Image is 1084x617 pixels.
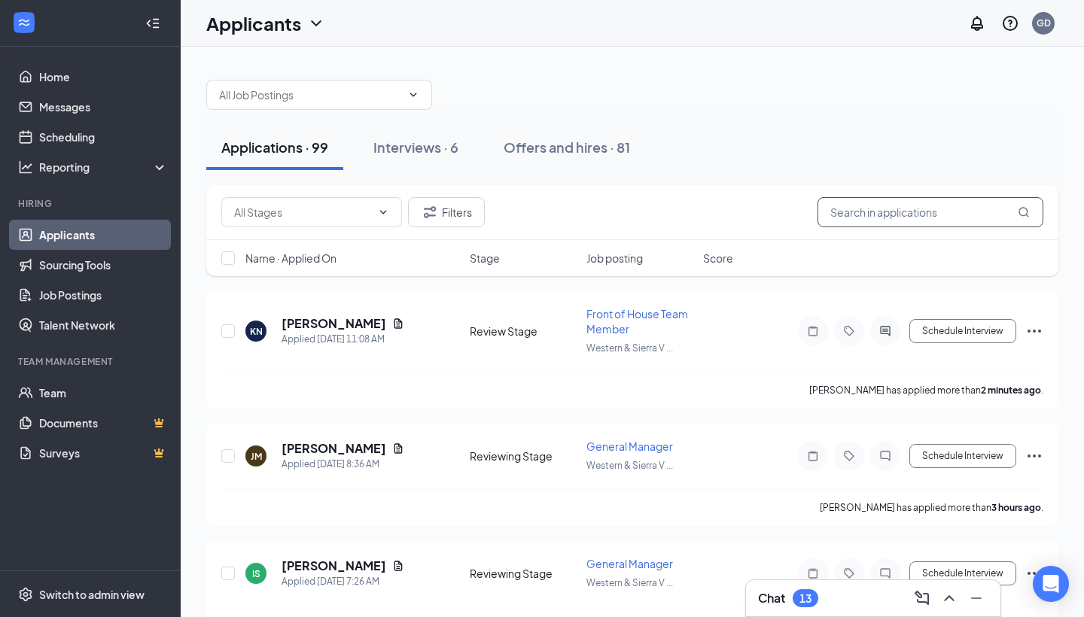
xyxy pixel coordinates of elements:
b: 2 minutes ago [981,384,1041,396]
h1: Applicants [206,11,301,36]
a: Messages [39,92,168,122]
div: Reviewing Stage [470,566,577,581]
svg: ChevronDown [377,206,389,218]
button: Schedule Interview [909,561,1016,585]
svg: ChatInactive [876,450,894,462]
div: Interviews · 6 [373,138,458,157]
div: Review Stage [470,324,577,339]
svg: ComposeMessage [913,589,931,607]
span: Stage [470,251,500,266]
svg: Notifications [968,14,986,32]
svg: WorkstreamLogo [17,15,32,30]
svg: Tag [840,450,858,462]
span: Western & Sierra V ... [586,342,673,354]
div: Offers and hires · 81 [504,138,630,157]
svg: ChevronDown [307,14,325,32]
svg: Document [392,318,404,330]
span: Name · Applied On [245,251,336,266]
div: Team Management [18,355,165,368]
a: Scheduling [39,122,168,152]
div: Applications · 99 [221,138,328,157]
svg: Note [804,567,822,579]
button: Filter Filters [408,197,485,227]
svg: Tag [840,567,858,579]
a: Talent Network [39,310,168,340]
a: Team [39,378,168,408]
span: Job posting [586,251,643,266]
button: Schedule Interview [909,319,1016,343]
input: All Job Postings [219,87,401,103]
svg: ActiveChat [876,325,894,337]
div: GD [1037,17,1051,29]
svg: Settings [18,587,33,602]
div: Reporting [39,160,169,175]
svg: Ellipses [1025,447,1043,465]
h5: [PERSON_NAME] [282,440,386,457]
p: [PERSON_NAME] has applied more than . [820,501,1043,514]
div: Applied [DATE] 11:08 AM [282,332,404,347]
svg: MagnifyingGlass [1018,206,1030,218]
svg: Note [804,450,822,462]
svg: Document [392,442,404,454]
span: General Manager [586,557,673,570]
button: Schedule Interview [909,444,1016,468]
h5: [PERSON_NAME] [282,315,386,332]
div: Hiring [18,197,165,210]
div: JM [251,450,262,463]
svg: Ellipses [1025,322,1043,340]
svg: Tag [840,325,858,337]
svg: Note [804,325,822,337]
svg: Analysis [18,160,33,175]
span: General Manager [586,439,673,453]
input: All Stages [234,204,371,220]
h5: [PERSON_NAME] [282,558,386,574]
a: Home [39,62,168,92]
button: ChevronUp [937,586,961,610]
svg: Document [392,560,404,572]
b: 3 hours ago [991,502,1041,513]
div: Applied [DATE] 7:26 AM [282,574,404,589]
input: Search in applications [818,197,1043,227]
a: DocumentsCrown [39,408,168,438]
svg: ChevronUp [940,589,958,607]
span: Western & Sierra V ... [586,460,673,471]
span: Front of House Team Member [586,307,688,336]
div: Switch to admin view [39,587,145,602]
a: Job Postings [39,280,168,310]
svg: Ellipses [1025,564,1043,582]
div: Open Intercom Messenger [1033,566,1069,602]
p: [PERSON_NAME] has applied more than . [809,384,1043,397]
button: ComposeMessage [910,586,934,610]
svg: Filter [421,203,439,221]
svg: QuestionInfo [1001,14,1019,32]
a: Sourcing Tools [39,250,168,280]
svg: ChatInactive [876,567,894,579]
div: Reviewing Stage [470,448,577,464]
span: Western & Sierra V ... [586,577,673,588]
div: Applied [DATE] 8:36 AM [282,457,404,472]
div: 13 [799,592,811,605]
svg: ChevronDown [407,89,419,101]
svg: Collapse [145,16,160,31]
svg: Minimize [967,589,985,607]
a: Applicants [39,220,168,250]
div: IS [252,567,260,580]
span: Score [703,251,733,266]
div: KN [250,325,263,338]
a: SurveysCrown [39,438,168,468]
button: Minimize [964,586,988,610]
h3: Chat [758,590,785,606]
